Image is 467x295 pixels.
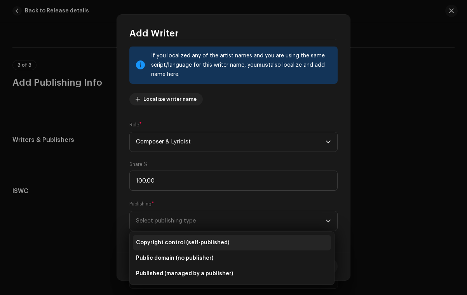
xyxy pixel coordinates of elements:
[129,93,203,105] button: Localize writer name
[133,250,331,266] li: Public domain (no publisher)
[136,239,229,247] span: Copyright control (self-published)
[151,51,331,79] div: If you localized any of the artist names and you are using the same script/language for this writ...
[129,200,152,208] small: Publishing
[326,132,331,152] div: dropdown trigger
[136,254,213,262] span: Public domain (no publisher)
[129,171,338,191] input: Enter share %
[133,266,331,281] li: Published (managed by a publisher)
[136,211,326,231] span: Select publishing type
[326,211,331,231] div: dropdown trigger
[129,27,179,40] span: Add Writer
[130,232,334,285] ul: Option List
[129,161,147,167] label: Share %
[136,132,326,152] span: Composer & Lyricist
[143,91,197,107] span: Localize writer name
[133,235,331,250] li: Copyright control (self-published)
[136,270,233,278] span: Published (managed by a publisher)
[257,62,270,68] strong: must
[129,121,139,129] small: Role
